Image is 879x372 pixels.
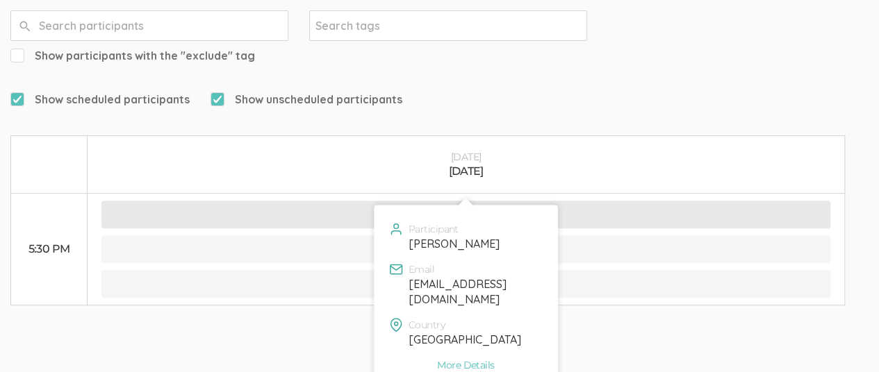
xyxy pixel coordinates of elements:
[25,242,73,257] div: 5:30 PM
[409,332,541,348] div: [GEOGRAPHIC_DATA]
[389,262,403,276] img: mail.16x16.green.svg
[10,10,288,41] input: Search participants
[384,358,548,372] a: More Details
[389,318,403,332] img: mapPin.svg
[389,222,403,236] img: user.svg
[409,276,541,308] div: [EMAIL_ADDRESS][DOMAIN_NAME]
[101,150,830,164] div: [DATE]
[315,17,402,35] input: Search tags
[409,264,434,274] span: Email
[10,92,190,108] span: Show scheduled participants
[101,270,830,298] button: [PERSON_NAME]
[10,48,255,64] span: Show participants with the "exclude" tag
[211,92,402,108] span: Show unscheduled participants
[101,235,830,263] button: [PERSON_NAME][DATE]
[101,164,830,180] div: [DATE]
[810,305,879,372] iframe: Chat Widget
[101,201,830,228] button: [PERSON_NAME]
[409,236,541,252] div: [PERSON_NAME]
[409,224,459,234] span: Participant
[409,320,445,330] span: Country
